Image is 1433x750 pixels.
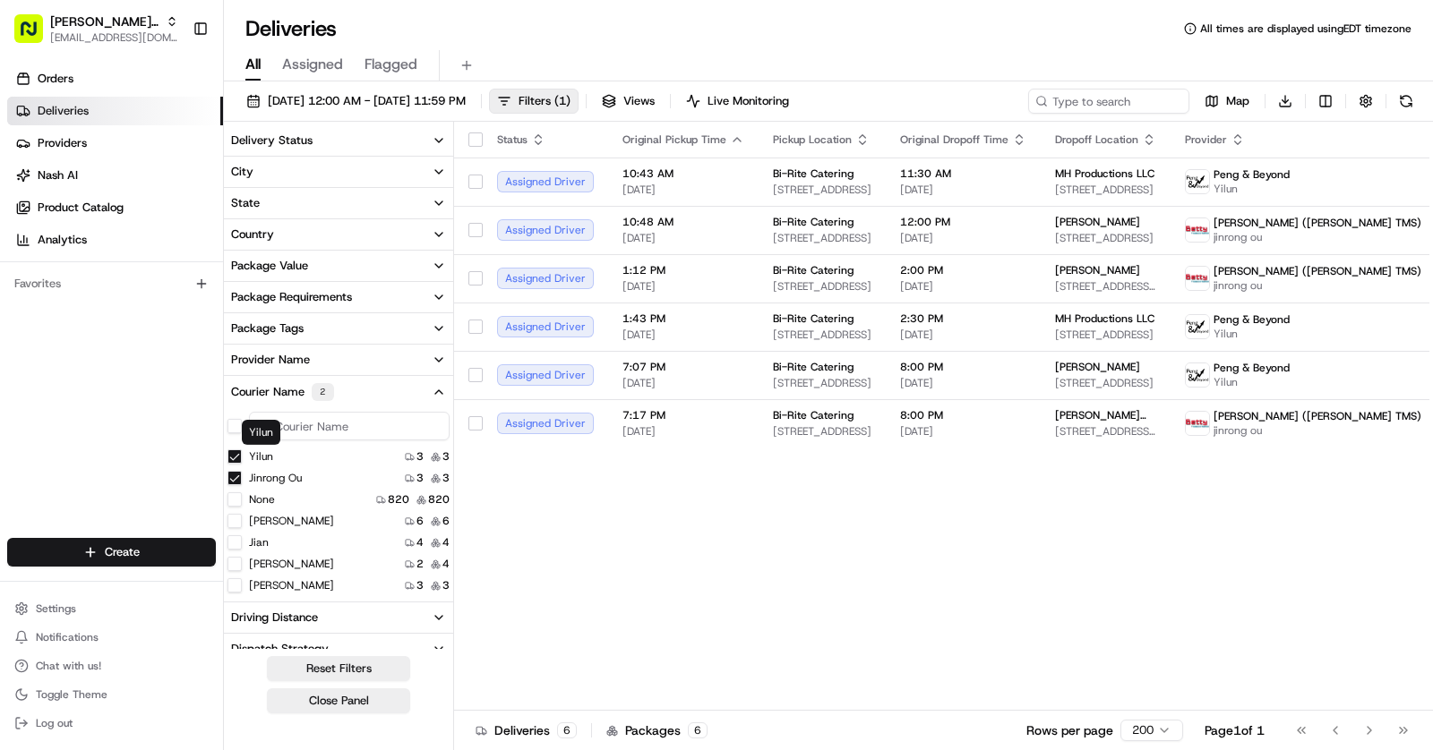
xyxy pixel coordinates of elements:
[1028,89,1189,114] input: Type to search
[708,93,789,109] span: Live Monitoring
[231,609,318,626] div: Driving Distance
[224,219,453,250] button: Country
[622,376,744,390] span: [DATE]
[773,328,871,342] span: [STREET_ADDRESS]
[623,93,655,109] span: Views
[249,535,269,550] label: Jian
[278,228,326,250] button: See all
[7,7,185,50] button: [PERSON_NAME] Live Ops[EMAIL_ADDRESS][DOMAIN_NAME]
[38,200,124,216] span: Product Catalog
[282,54,343,75] span: Assigned
[267,656,410,681] button: Reset Filters
[1055,263,1140,277] span: [PERSON_NAME]
[416,535,424,550] span: 4
[1205,721,1265,739] div: Page 1 of 1
[36,630,99,644] span: Notifications
[428,492,450,507] span: 820
[224,634,453,664] button: Dispatch Strategy
[126,442,217,456] a: Powered byPylon
[622,166,744,181] span: 10:43 AM
[96,325,133,339] span: [DATE]
[900,279,1026,294] span: [DATE]
[416,557,424,571] span: 2
[36,399,137,417] span: Knowledge Base
[688,722,708,738] div: 6
[773,311,854,326] span: Bi-Rite Catering
[56,277,145,291] span: [PERSON_NAME]
[7,682,216,707] button: Toggle Theme
[900,424,1026,439] span: [DATE]
[1214,375,1290,389] span: Yilun
[1214,312,1290,327] span: Peng & Beyond
[36,277,50,292] img: 1736555255976-a54dd68f-1ca7-489b-9aae-adbdc363a1c4
[224,376,453,408] button: Courier Name2
[1214,423,1421,438] span: jinrong ou
[38,167,78,183] span: Nash AI
[1055,424,1156,439] span: [STREET_ADDRESS][PERSON_NAME]
[268,93,466,109] span: [DATE] 12:00 AM - [DATE] 11:59 PM
[149,277,155,291] span: •
[50,30,178,45] span: [EMAIL_ADDRESS][DOMAIN_NAME]
[224,345,453,375] button: Provider Name
[773,424,871,439] span: [STREET_ADDRESS]
[365,54,417,75] span: Flagged
[231,164,253,180] div: City
[249,412,450,440] input: Courier Name
[1214,216,1421,230] span: [PERSON_NAME] ([PERSON_NAME] TMS)
[224,188,453,218] button: State
[1055,376,1156,390] span: [STREET_ADDRESS]
[18,17,54,53] img: Nash
[900,263,1026,277] span: 2:00 PM
[267,688,410,713] button: Close Panel
[50,13,159,30] button: [PERSON_NAME] Live Ops
[1186,412,1209,435] img: betty.jpg
[38,71,73,87] span: Orders
[105,544,140,560] span: Create
[622,263,744,277] span: 1:12 PM
[1186,170,1209,193] img: profile_peng_cartwheel.jpg
[622,279,744,294] span: [DATE]
[7,129,223,158] a: Providers
[900,231,1026,245] span: [DATE]
[900,311,1026,326] span: 2:30 PM
[231,289,352,305] div: Package Requirements
[86,325,92,339] span: •
[7,269,216,298] div: Favorites
[11,392,144,424] a: 📗Knowledge Base
[1055,311,1154,326] span: MH Productions LLC
[773,360,854,374] span: Bi-Rite Catering
[1055,183,1156,197] span: [STREET_ADDRESS]
[1186,315,1209,338] img: profile_peng_cartwheel.jpg
[7,711,216,736] button: Log out
[7,161,223,190] a: Nash AI
[144,392,295,424] a: 💻API Documentation
[1214,167,1290,182] span: Peng & Beyond
[305,175,326,197] button: Start new chat
[36,659,101,673] span: Chat with us!
[1197,89,1257,114] button: Map
[773,376,871,390] span: [STREET_ADDRESS]
[238,89,474,114] button: [DATE] 12:00 AM - [DATE] 11:59 PM
[7,64,223,93] a: Orders
[56,325,82,339] span: gabe
[416,578,424,592] span: 3
[554,93,571,109] span: ( 1 )
[7,226,223,254] a: Analytics
[773,132,852,147] span: Pickup Location
[900,408,1026,422] span: 8:00 PM
[442,535,450,550] span: 4
[1026,721,1113,739] p: Rows per page
[7,596,216,621] button: Settings
[7,193,223,222] a: Product Catalog
[231,320,304,337] div: Package Tags
[1214,264,1421,278] span: [PERSON_NAME] ([PERSON_NAME] TMS)
[249,471,302,485] label: jinrong ou
[773,263,854,277] span: Bi-Rite Catering
[773,183,871,197] span: [STREET_ADDRESS]
[519,93,571,109] span: Filters
[1214,182,1290,196] span: Yilun
[224,282,453,312] button: Package Requirements
[38,103,89,119] span: Deliveries
[1055,328,1156,342] span: [STREET_ADDRESS]
[36,601,76,616] span: Settings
